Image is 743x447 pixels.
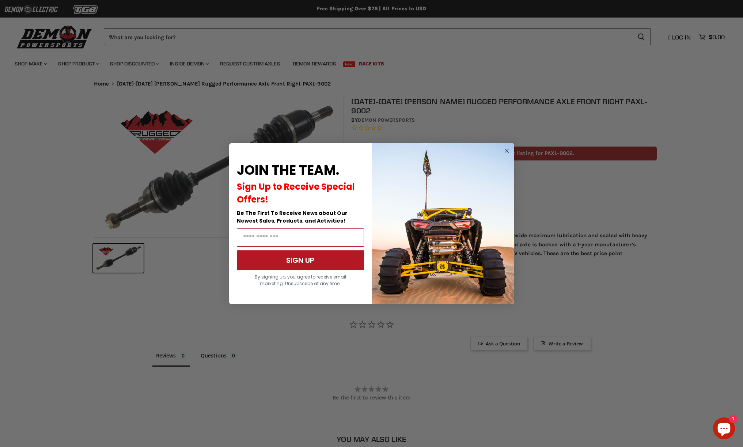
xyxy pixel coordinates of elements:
[711,417,737,441] inbox-online-store-chat: Shopify online store chat
[255,274,346,287] span: By signing up, you agree to receive email marketing. Unsubscribe at any time.
[237,161,339,179] span: JOIN THE TEAM.
[502,146,511,155] button: Close dialog
[237,209,348,224] span: Be The First To Receive News about Our Newest Sales, Products, and Activities!
[237,250,364,270] button: SIGN UP
[237,228,364,247] input: Email Address
[237,181,355,205] span: Sign Up to Receive Special Offers!
[372,143,514,304] img: a9095488-b6e7-41ba-879d-588abfab540b.jpeg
